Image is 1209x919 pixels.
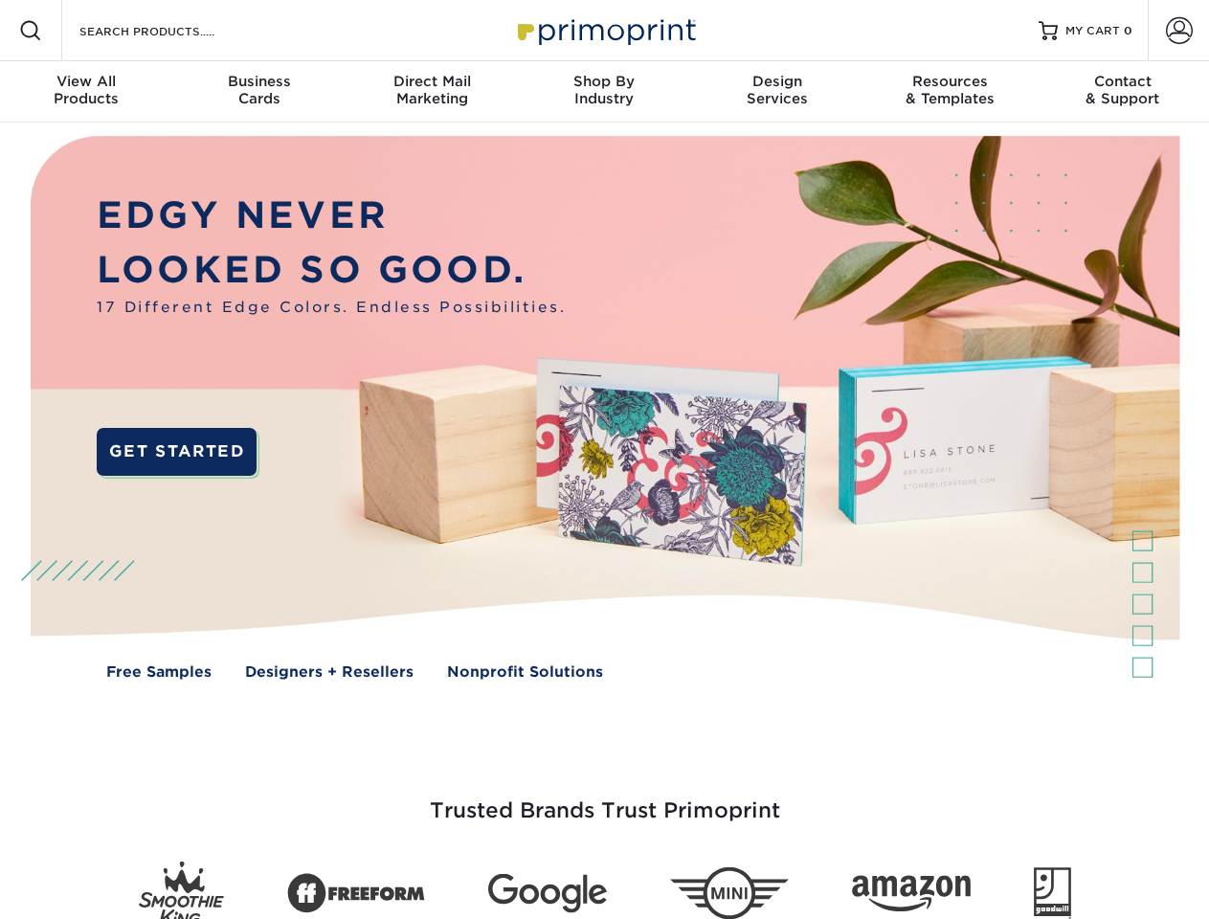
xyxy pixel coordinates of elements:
span: Direct Mail [346,73,518,90]
a: Resources& Templates [863,61,1036,123]
input: SEARCH PRODUCTS..... [78,19,264,42]
a: GET STARTED [97,428,257,476]
span: Shop By [518,73,690,90]
p: EDGY NEVER [97,189,566,243]
p: LOOKED SO GOOD. [97,243,566,298]
div: & Support [1037,73,1209,107]
span: Business [172,73,345,90]
a: Shop ByIndustry [518,61,690,123]
a: Direct MailMarketing [346,61,518,123]
a: BusinessCards [172,61,345,123]
a: Designers + Resellers [245,661,414,684]
a: Free Samples [106,661,212,684]
span: 0 [1124,24,1132,37]
h3: Trusted Brands Trust Primoprint [45,752,1165,846]
a: DesignServices [691,61,863,123]
img: Amazon [852,876,971,912]
img: Google [488,874,607,913]
a: Contact& Support [1037,61,1209,123]
div: Marketing [346,73,518,107]
img: Primoprint [509,10,701,51]
img: Goodwill [1034,867,1071,919]
span: Resources [863,73,1036,90]
div: Services [691,73,863,107]
span: 17 Different Edge Colors. Endless Possibilities. [97,297,566,319]
div: Industry [518,73,690,107]
span: MY CART [1065,23,1120,39]
span: Design [691,73,863,90]
a: Nonprofit Solutions [447,661,603,684]
span: Contact [1037,73,1209,90]
div: Cards [172,73,345,107]
div: & Templates [863,73,1036,107]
